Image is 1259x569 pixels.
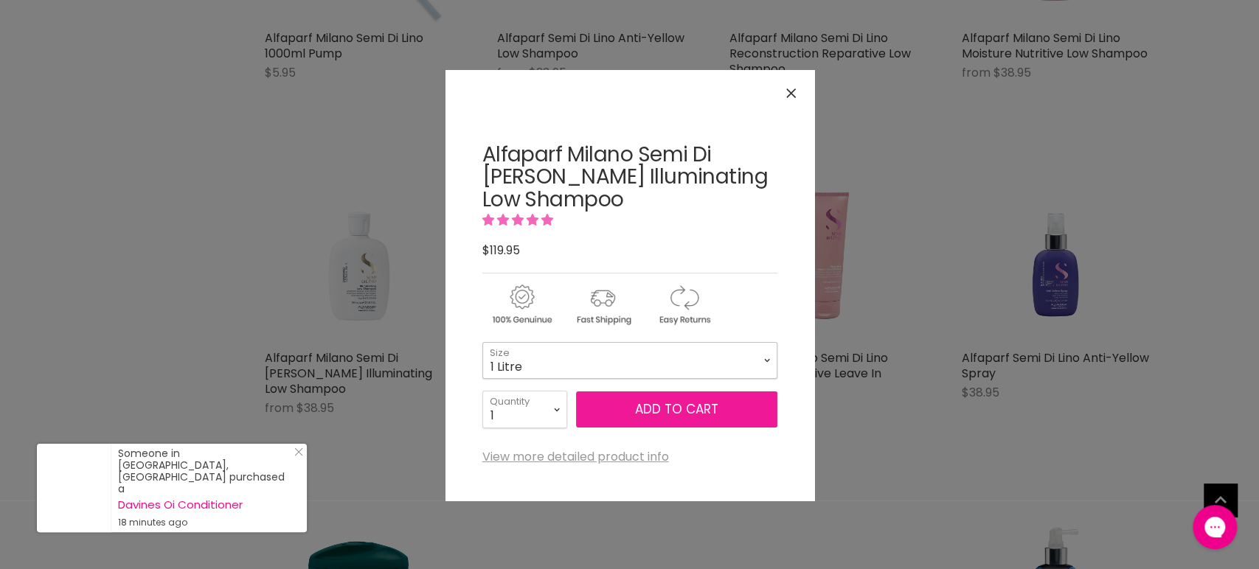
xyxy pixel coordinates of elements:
[482,282,561,327] img: genuine.gif
[1185,500,1244,554] iframe: Gorgias live chat messenger
[118,517,292,528] small: 18 minutes ago
[118,499,292,511] a: Davines Oi Conditioner
[775,77,807,109] button: Close
[294,447,303,456] svg: Close Icon
[645,282,723,327] img: returns.gif
[482,140,768,214] a: Alfaparf Milano Semi Di [PERSON_NAME] Illuminating Low Shampoo
[288,447,303,462] a: Close Notification
[37,444,111,532] a: Visit product page
[563,282,642,327] img: shipping.gif
[482,391,567,427] select: Quantity
[482,212,556,228] span: 5.00 stars
[118,447,292,528] div: Someone in [GEOGRAPHIC_DATA], [GEOGRAPHIC_DATA] purchased a
[482,242,520,259] span: $119.95
[576,391,777,428] button: Add to cart
[482,450,669,464] a: View more detailed product info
